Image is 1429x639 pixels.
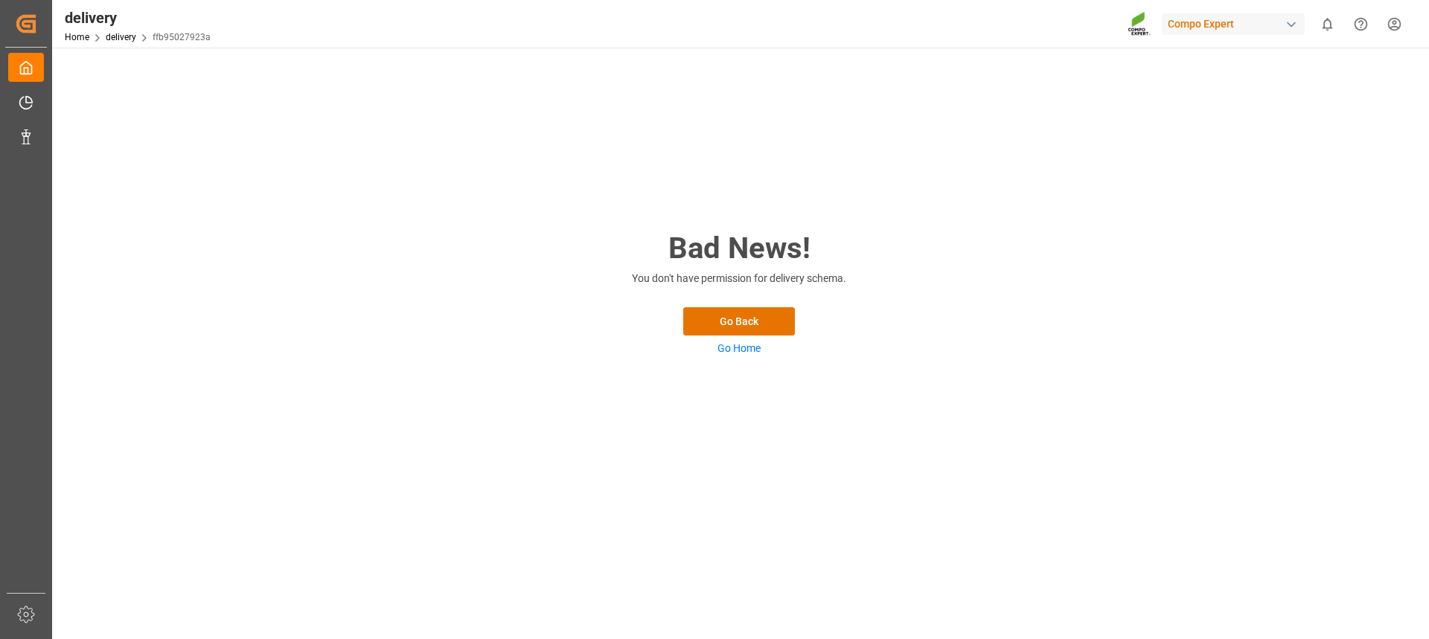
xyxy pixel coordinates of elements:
img: Screenshot%202023-09-29%20at%2010.02.21.png_1712312052.png [1128,11,1151,37]
button: show 0 new notifications [1311,7,1344,41]
div: delivery [65,7,211,29]
button: Go Back [683,307,795,335]
a: Go Home [717,342,761,354]
div: Compo Expert [1162,13,1305,35]
h2: Bad News! [590,226,888,271]
a: Home [65,32,89,42]
p: You don't have permission for delivery schema. [590,271,888,286]
a: delivery [106,32,136,42]
button: Help Center [1344,7,1378,41]
button: Compo Expert [1162,10,1311,38]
